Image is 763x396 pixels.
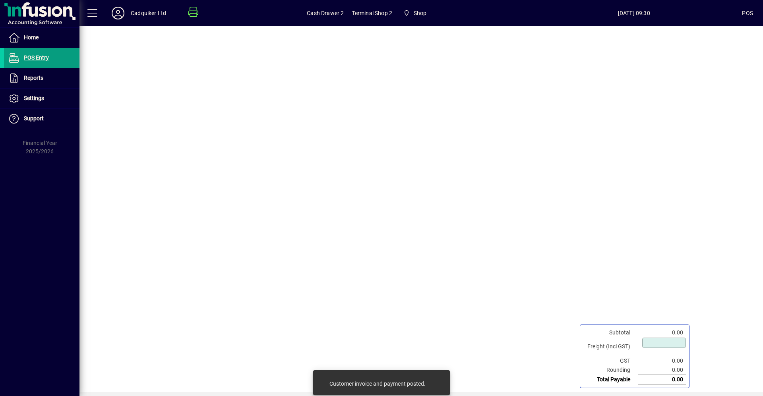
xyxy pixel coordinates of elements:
td: 0.00 [638,375,686,384]
span: Settings [24,95,44,101]
td: Rounding [583,365,638,375]
span: Shop [400,6,430,20]
a: Home [4,28,79,48]
td: 0.00 [638,328,686,337]
td: Total Payable [583,375,638,384]
span: Home [24,34,39,41]
td: Freight (Incl GST) [583,337,638,356]
div: Cadquiker Ltd [131,7,166,19]
td: 0.00 [638,356,686,365]
span: Shop [414,7,427,19]
div: Customer invoice and payment posted. [329,380,426,388]
span: POS Entry [24,54,49,61]
button: Profile [105,6,131,20]
a: Reports [4,68,79,88]
span: Terminal Shop 2 [352,7,392,19]
span: Cash Drawer 2 [307,7,344,19]
div: POS [742,7,753,19]
td: GST [583,356,638,365]
a: Settings [4,89,79,108]
span: Reports [24,75,43,81]
span: Support [24,115,44,122]
td: 0.00 [638,365,686,375]
a: Support [4,109,79,129]
td: Subtotal [583,328,638,337]
span: [DATE] 09:30 [526,7,742,19]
